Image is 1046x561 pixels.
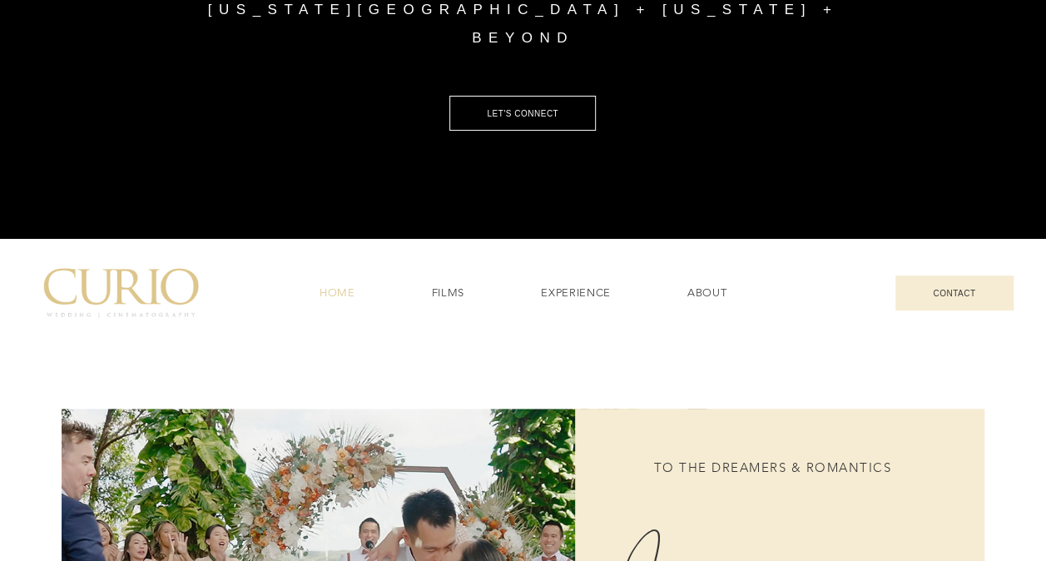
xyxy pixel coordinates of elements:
span: LET'S CONNECT [487,109,558,118]
a: ABOUT [652,277,761,309]
span: HOME [320,285,355,300]
a: HOME [285,277,390,309]
span: ABOUT [687,285,726,300]
span: TO THE DREAMERS & ROMANTICS [654,459,892,475]
a: CONTACT [895,276,1014,310]
span: FILMS [432,285,464,300]
nav: Site [285,277,761,309]
a: LET'S CONNECT [449,96,597,131]
a: EXPERIENCE [506,277,646,309]
span: [US_STATE][GEOGRAPHIC_DATA] + [US_STATE] + BEYOND [208,2,839,46]
a: FILMS [397,277,499,309]
img: C_Logo.png [43,268,198,317]
span: EXPERIENCE [541,285,611,300]
span: CONTACT [933,289,975,298]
